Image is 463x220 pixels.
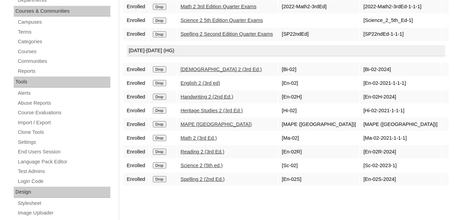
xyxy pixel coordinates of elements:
td: [Ma-02-2021-1-1-1] [360,131,441,144]
input: Drop [153,18,166,24]
input: Drop [153,31,166,37]
td: [En-02S-2024] [360,173,441,186]
a: Abuse Reports [17,99,110,107]
a: Stylesheet [17,199,110,208]
td: [En-02H] [278,90,359,103]
td: Enrolled [123,28,149,41]
td: [SP22ndEd] [278,28,359,41]
div: Tools [14,77,110,88]
a: Heritage Studies 2 (3rd Ed.) [181,108,243,113]
a: Spelling 2 (2nd Ed.) [181,176,225,182]
a: Clone Tools [17,128,110,137]
a: Terms [17,28,110,36]
a: Math 2 (3rd Ed.) [181,135,217,141]
td: [En-02R-2024] [360,145,441,158]
input: Drop [153,135,166,141]
a: Course Evaluations [17,108,110,117]
td: [2022-Math2-3rdEd-1-1-1] [360,0,441,13]
td: [En-02S] [278,173,359,186]
td: Enrolled [123,14,149,27]
td: Enrolled [123,0,149,13]
a: English 2 (3rd ed) [181,80,220,86]
a: Language Pack Editor [17,158,110,166]
input: Drop [153,66,166,72]
td: Enrolled [123,173,149,186]
td: [Ma-02] [278,131,359,144]
td: [Hi-02-2021-1-1-1] [360,104,441,117]
a: Science 2 5th Edition Quarter Exams [181,18,263,23]
td: [MAPE ([GEOGRAPHIC_DATA])] [360,118,441,131]
input: Drop [153,4,166,10]
input: Drop [153,121,166,127]
a: Campuses [17,18,110,26]
td: [2022-Math2-3rdEd] [278,0,359,13]
input: Drop [153,80,166,86]
input: Drop [153,107,166,114]
td: Enrolled [123,145,149,158]
a: Courses [17,47,110,56]
input: Drop [153,94,166,100]
div: Courses & Communities [14,6,110,17]
input: Drop [153,162,166,169]
div: Design [14,187,110,198]
td: Enrolled [123,77,149,90]
a: Communities [17,57,110,66]
a: MAPE ([GEOGRAPHIC_DATA]) [181,121,252,127]
a: Science 2 (5th ed.) [181,163,223,168]
td: [MAPE ([GEOGRAPHIC_DATA])] [278,118,359,131]
div: [DATE]-[DATE] (HG) [127,45,445,57]
td: Enrolled [123,118,149,131]
td: [En-02] [278,77,359,90]
a: Login Code [17,177,110,186]
td: Enrolled [123,131,149,144]
td: Enrolled [123,104,149,117]
td: [Bi-02-2024] [360,63,441,76]
a: Alerts [17,89,110,97]
td: [Sc-02] [278,159,359,172]
td: Enrolled [123,63,149,76]
a: Image Uploader [17,209,110,217]
a: [DEMOGRAPHIC_DATA] 2 (3rd Ed.) [181,67,262,72]
a: Settings [17,138,110,147]
td: [Sc-02-2023-1] [360,159,441,172]
a: End Users Session [17,148,110,156]
a: Reading 2 (3rd Ed.) [181,149,224,154]
a: Handwriting 2 (2nd Ed.) [181,94,233,100]
a: Reports [17,67,110,76]
td: [Science_2_5th_Ed-1] [360,14,441,27]
a: Spelling 2 Second Edition Quarter Exams [181,31,273,37]
td: Enrolled [123,90,149,103]
td: [En-02H-2024] [360,90,441,103]
a: Math 2 3rd Edition Quarter Exams [181,4,257,9]
td: [En-02-2021-1-1-1] [360,77,441,90]
a: Test Admins [17,167,110,176]
td: [En-02R] [278,145,359,158]
td: [SP22ndEd-1-1-1] [360,28,441,41]
input: Drop [153,149,166,155]
td: Enrolled [123,159,149,172]
td: [Hi-02] [278,104,359,117]
a: Categories [17,37,110,46]
td: [Bi-02] [278,63,359,76]
a: Import / Export [17,118,110,127]
input: Drop [153,176,166,182]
